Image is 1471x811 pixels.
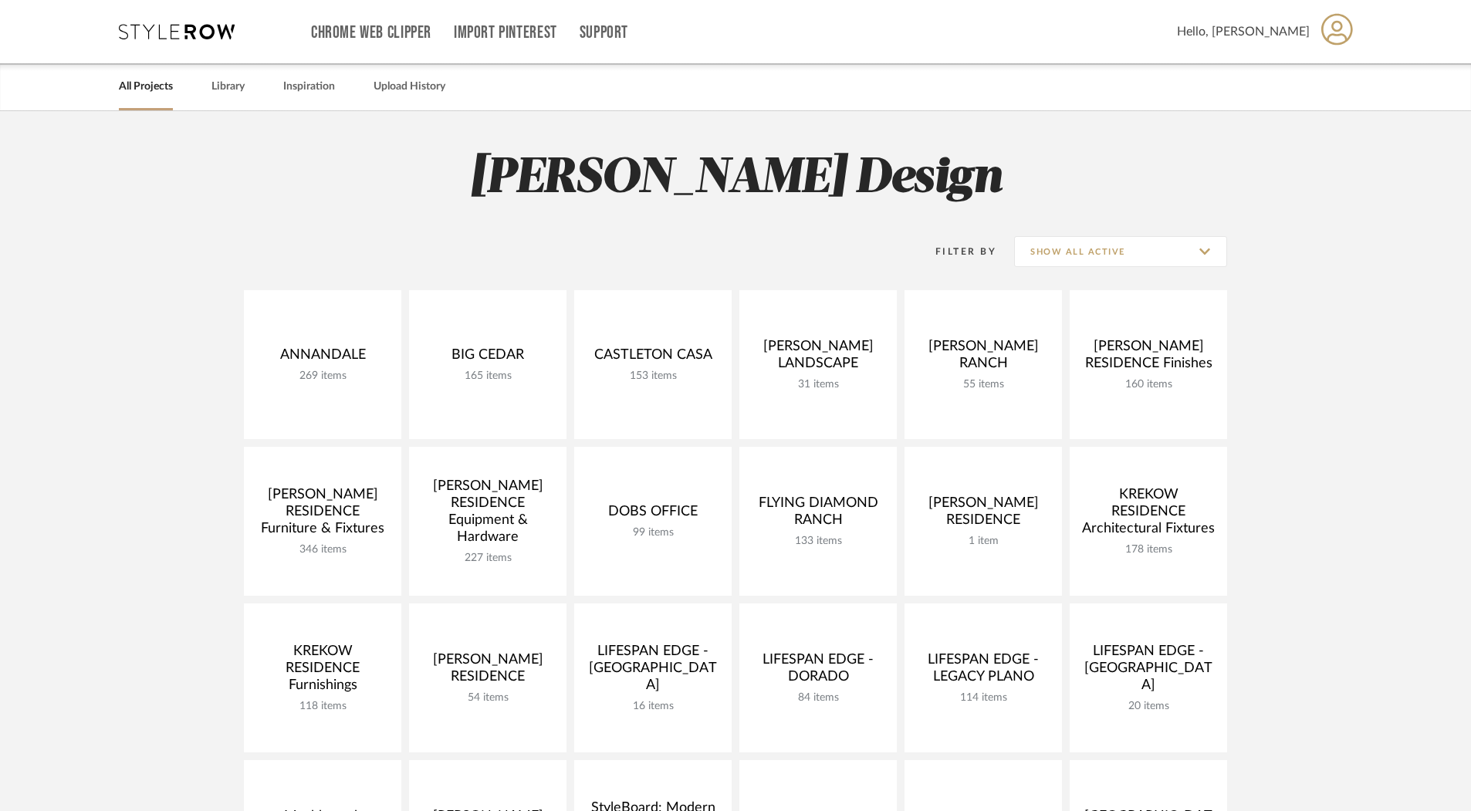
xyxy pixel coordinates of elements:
div: [PERSON_NAME] LANDSCAPE [752,338,884,378]
div: 31 items [752,378,884,391]
div: BIG CEDAR [421,346,554,370]
h2: [PERSON_NAME] Design [180,150,1291,208]
div: 227 items [421,552,554,565]
div: LIFESPAN EDGE - [GEOGRAPHIC_DATA] [1082,643,1215,700]
div: 99 items [587,526,719,539]
div: [PERSON_NAME] RESIDENCE Equipment & Hardware [421,478,554,552]
div: Filter By [915,244,996,259]
div: [PERSON_NAME] RANCH [917,338,1050,378]
div: 133 items [752,535,884,548]
div: 114 items [917,691,1050,705]
div: ANNANDALE [256,346,389,370]
div: 160 items [1082,378,1215,391]
a: Upload History [374,76,445,97]
div: [PERSON_NAME] RESIDENCE [917,495,1050,535]
a: All Projects [119,76,173,97]
div: 153 items [587,370,719,383]
div: 54 items [421,691,554,705]
div: 165 items [421,370,554,383]
div: LIFESPAN EDGE - [GEOGRAPHIC_DATA] [587,643,719,700]
a: Import Pinterest [454,26,557,39]
div: [PERSON_NAME] RESIDENCE [421,651,554,691]
div: KREKOW RESIDENCE Furnishings [256,643,389,700]
div: 118 items [256,700,389,713]
div: 55 items [917,378,1050,391]
div: LIFESPAN EDGE - LEGACY PLANO [917,651,1050,691]
span: Hello, [PERSON_NAME] [1177,22,1310,41]
div: 16 items [587,700,719,713]
div: LIFESPAN EDGE - DORADO [752,651,884,691]
div: 178 items [1082,543,1215,556]
div: 1 item [917,535,1050,548]
a: Inspiration [283,76,335,97]
a: Support [580,26,628,39]
div: KREKOW RESIDENCE Architectural Fixtures [1082,486,1215,543]
div: 346 items [256,543,389,556]
div: 84 items [752,691,884,705]
div: 20 items [1082,700,1215,713]
a: Library [211,76,245,97]
div: DOBS OFFICE [587,503,719,526]
div: 269 items [256,370,389,383]
a: Chrome Web Clipper [311,26,431,39]
div: CASTLETON CASA [587,346,719,370]
div: FLYING DIAMOND RANCH [752,495,884,535]
div: [PERSON_NAME] RESIDENCE Finishes [1082,338,1215,378]
div: [PERSON_NAME] RESIDENCE Furniture & Fixtures [256,486,389,543]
